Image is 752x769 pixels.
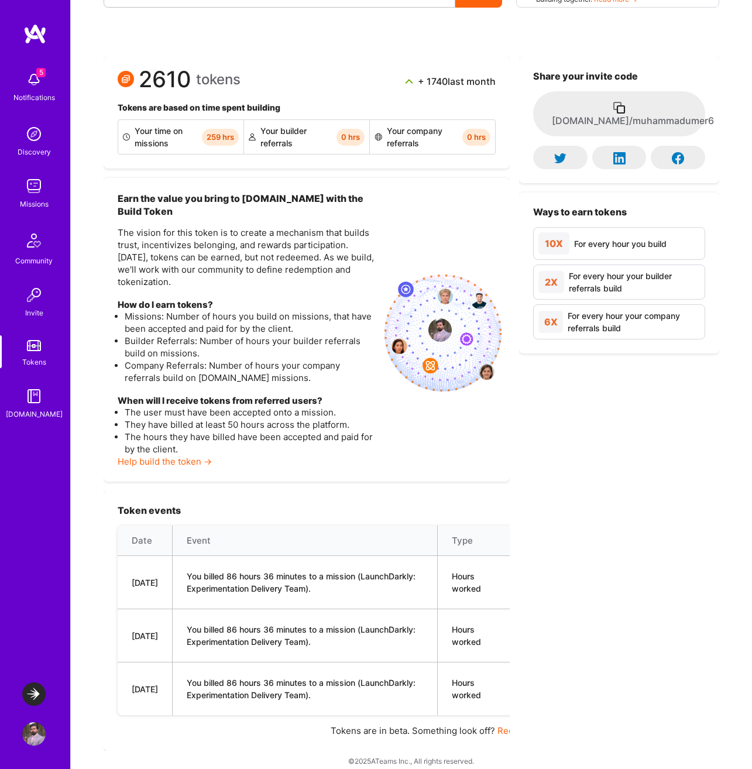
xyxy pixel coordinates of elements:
img: Token icon [405,79,413,84]
span: Hours worked [452,624,481,647]
span: Tokens are in beta. Something look off? [331,725,495,736]
img: Builder icon [123,133,130,140]
div: 10X [538,232,569,255]
img: LaunchDarkly: Experimentation Delivery Team [22,682,46,706]
h3: Earn the value you bring to [DOMAIN_NAME] with the Build Token [118,192,375,218]
td: [DATE] [118,662,173,716]
div: For every hour you build [574,238,667,250]
div: 6X [538,311,563,333]
p: The vision for this token is to create a mechanism that builds trust, incentivizes belonging, and... [118,226,375,288]
td: You billed 86 hours 36 minutes to a mission (LaunchDarkly: Experimentation Delivery Team). [173,609,438,662]
th: Type [438,526,511,556]
div: Missions [20,198,49,210]
img: Token icon [118,71,134,87]
span: 259 hrs [202,129,239,146]
div: Your time on missions [118,120,244,154]
img: profile [428,318,452,342]
td: You billed 86 hours 36 minutes to a mission (LaunchDarkly: Experimentation Delivery Team). [173,556,438,609]
div: Discovery [18,146,51,158]
div: 2X [538,271,564,293]
div: For every hour your builder referrals build [569,270,700,294]
i: icon LinkedInDark [613,152,626,164]
div: Notifications [13,91,55,104]
h4: How do I earn tokens? [118,300,375,310]
li: Builder Referrals: Number of hours your builder referrals build on missions. [125,335,375,359]
div: Your company referrals [370,120,495,154]
h3: Token events [118,505,569,516]
img: Company referral icon [375,133,382,140]
td: [DATE] [118,609,173,662]
th: Event [173,526,438,556]
span: 5 [36,68,46,77]
h4: When will I receive tokens from referred users? [118,396,375,406]
img: Community [20,226,48,255]
img: teamwork [22,174,46,198]
th: Date [118,526,173,556]
img: bell [22,68,46,91]
div: Your builder referrals [244,120,370,154]
li: Missions: Number of hours you build on missions, that have been accepted and paid for by the client. [125,310,375,335]
td: You billed 86 hours 36 minutes to a mission (LaunchDarkly: Experimentation Delivery Team). [173,662,438,716]
span: 2610 [139,73,191,85]
span: 0 hrs [336,129,365,146]
button: [DOMAIN_NAME]/muhammadumer6 [533,91,705,136]
h3: Ways to earn tokens [533,207,705,218]
td: [DATE] [118,556,173,609]
img: Invite [22,283,46,307]
li: Company Referrals: Number of hours your company referrals build on [DOMAIN_NAME] missions. [125,359,375,384]
li: The hours they have billed have been accepted and paid for by the client. [125,431,375,455]
i: icon Twitter [554,152,566,164]
img: tokens [27,340,41,351]
div: Tokens [22,356,46,368]
i: icon Copy [612,101,626,115]
a: User Avatar [19,722,49,746]
img: discovery [22,122,46,146]
img: logo [23,23,47,44]
a: Request a review [497,725,569,736]
a: Help build the token → [118,456,212,467]
span: + 1740 last month [418,75,496,88]
img: invite [384,274,502,392]
span: Hours worked [452,571,481,593]
h3: Share your invite code [533,71,705,82]
span: Hours worked [452,678,481,700]
i: icon Facebook [672,152,684,164]
div: Community [15,255,53,267]
span: tokens [196,73,241,85]
img: User Avatar [22,722,46,746]
div: For every hour your company referrals build [568,310,700,334]
div: Invite [25,307,43,319]
span: 0 hrs [462,129,490,146]
div: [DOMAIN_NAME] [6,408,63,420]
img: Builder referral icon [249,133,256,140]
li: The user must have been accepted onto a mission. [125,406,375,418]
li: They have billed at least 50 hours across the platform. [125,418,375,431]
a: LaunchDarkly: Experimentation Delivery Team [19,682,49,706]
img: guide book [22,384,46,408]
h4: Tokens are based on time spent building [118,103,496,113]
